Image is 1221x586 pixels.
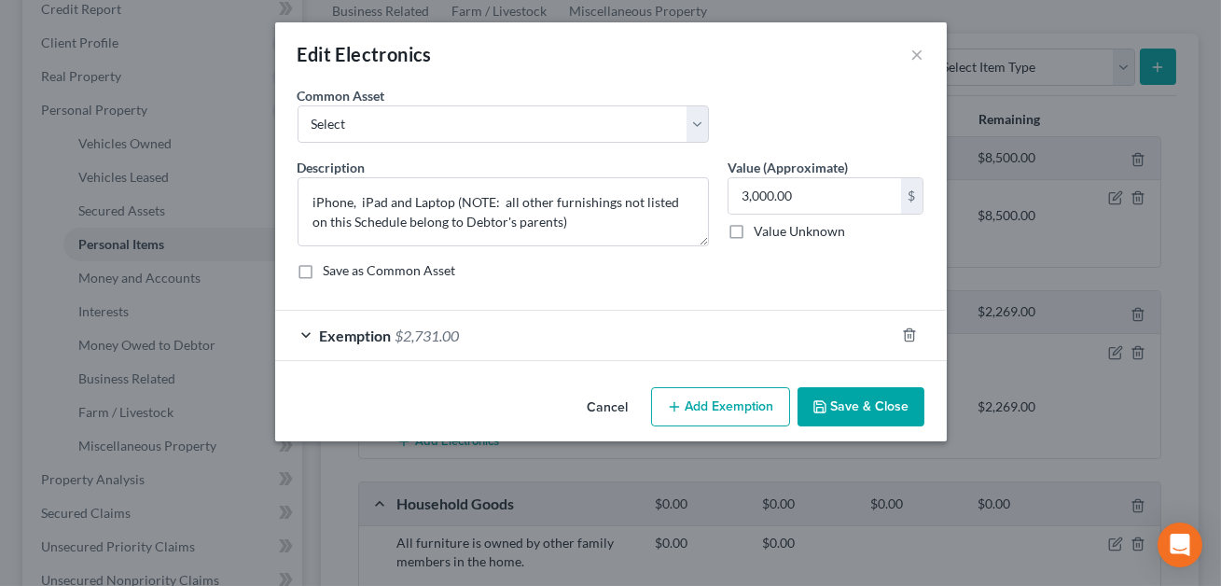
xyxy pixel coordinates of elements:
[573,389,644,426] button: Cancel
[651,387,790,426] button: Add Exemption
[298,86,385,105] label: Common Asset
[728,178,901,214] input: 0.00
[911,43,924,65] button: ×
[320,327,392,344] span: Exemption
[798,387,924,426] button: Save & Close
[728,158,848,177] label: Value (Approximate)
[324,261,456,280] label: Save as Common Asset
[298,160,366,175] span: Description
[1158,523,1202,567] div: Open Intercom Messenger
[298,41,432,67] div: Edit Electronics
[754,222,845,241] label: Value Unknown
[901,178,923,214] div: $
[395,327,460,344] span: $2,731.00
